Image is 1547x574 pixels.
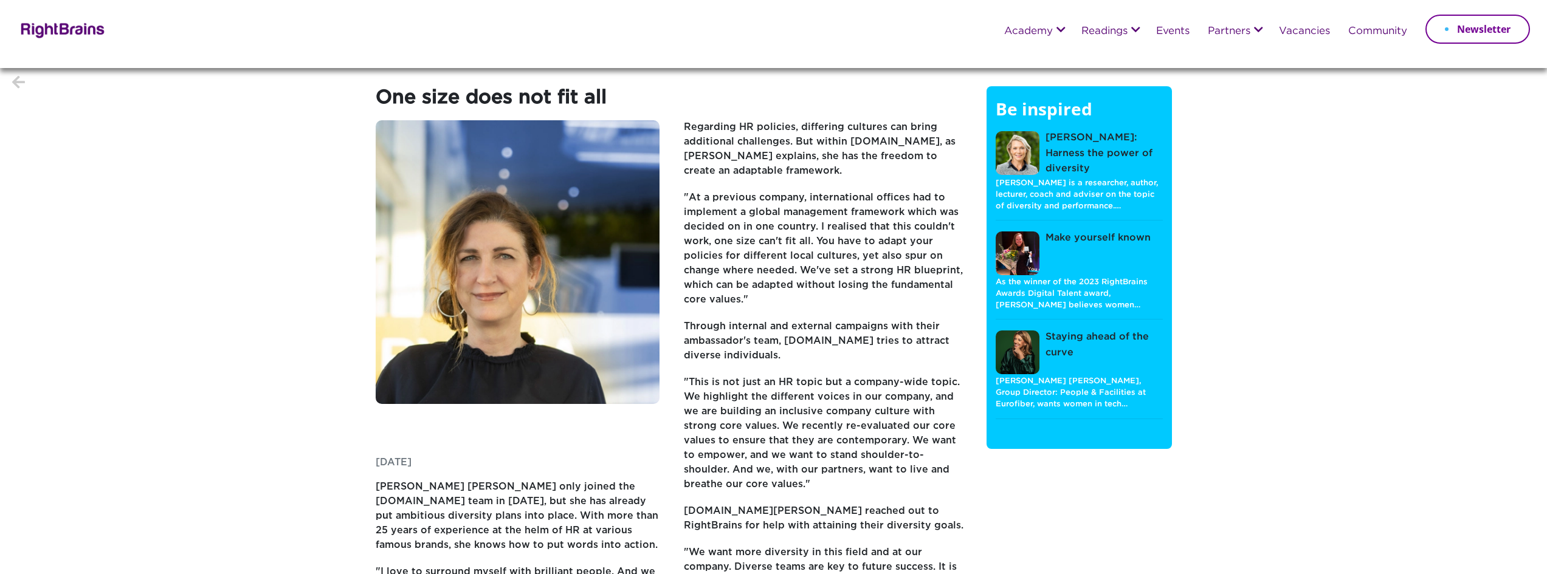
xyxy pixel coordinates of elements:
p: [PERSON_NAME] [PERSON_NAME] only joined the [DOMAIN_NAME] team in [DATE], but she has already put... [376,480,660,565]
p: [DOMAIN_NAME][PERSON_NAME] reached out to RightBrains for help with attaining their diversity goals. [684,504,968,545]
a: Community [1348,26,1407,37]
p: Through internal and external campaigns with their ambassador's team, [DOMAIN_NAME] tries to attr... [684,319,968,375]
a: Partners [1208,26,1250,37]
p: [PERSON_NAME] is a researcher, author, lecturer, coach and adviser on the topic of diversity and ... [996,177,1163,213]
a: Academy [1004,26,1053,37]
h1: One size does not fit all [376,86,968,120]
img: Rightbrains [17,21,105,38]
p: Regarding HR policies, differing cultures can bring additional challenges. But within [DOMAIN_NAM... [684,120,968,191]
p: [DATE] [376,456,660,480]
a: Vacancies [1279,26,1330,37]
a: [PERSON_NAME]: Harness the power of diversity [996,130,1163,177]
h5: Be inspired [996,98,1163,131]
a: Make yourself known [996,230,1151,276]
a: Events [1156,26,1190,37]
a: Staying ahead of the curve [996,329,1163,375]
a: Newsletter [1425,15,1530,44]
a: Readings [1081,26,1128,37]
p: "At a previous company, international offices had to implement a global management framework whic... [684,191,968,319]
p: "This is not just an HR topic but a company-wide topic. We highlight the different voices in our ... [684,375,968,504]
p: [PERSON_NAME] [PERSON_NAME], Group Director: People & Facilities at Eurofiber, wants women in tech… [996,375,1163,411]
p: As the winner of the 2023 RightBrains Awards Digital Talent award, [PERSON_NAME] believes women… [996,276,1163,312]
